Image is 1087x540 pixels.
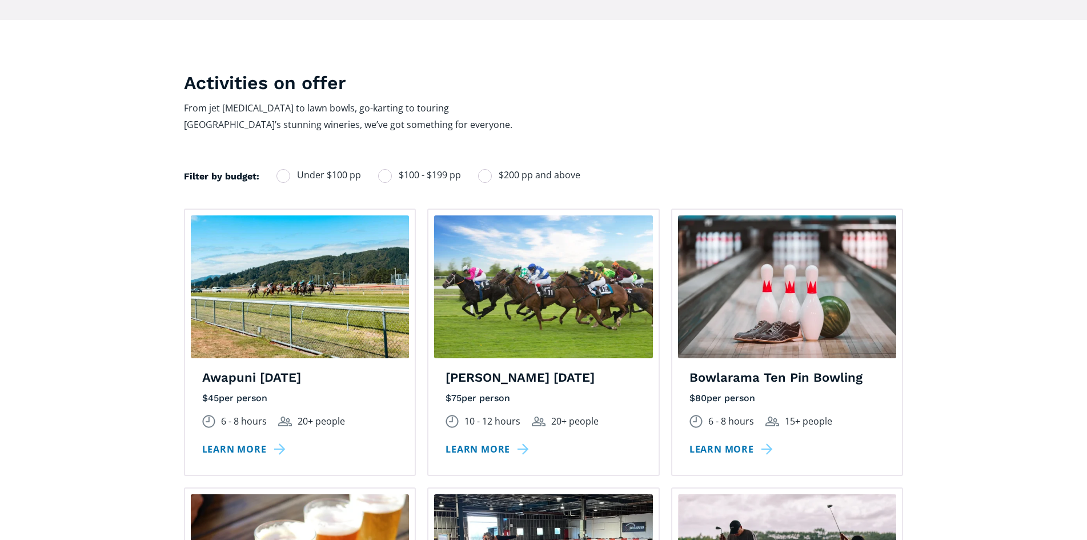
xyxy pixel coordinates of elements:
[446,392,451,405] div: $
[298,413,345,430] div: 20+ people
[278,417,292,426] img: Group size
[202,392,208,405] div: $
[708,413,754,430] div: 6 - 8 hours
[184,167,580,197] form: Filters
[451,392,462,405] div: 75
[695,392,707,405] div: 80
[219,392,267,405] div: per person
[297,167,361,183] span: Under $100 pp
[785,413,832,430] div: 15+ people
[184,100,538,133] p: From jet [MEDICAL_DATA] to lawn bowls, go-karting to touring [GEOGRAPHIC_DATA]’s stunning winerie...
[434,215,653,358] img: A group of horseracers
[707,392,755,405] div: per person
[499,167,580,183] span: $200 pp and above
[202,441,290,458] a: Learn more
[184,71,660,94] h3: Activities on offer
[446,370,641,386] h4: [PERSON_NAME] [DATE]
[532,417,545,426] img: Group size
[208,392,219,405] div: 45
[202,370,398,386] h4: Awapuni [DATE]
[191,215,410,358] img: A group of horseracers at Awapuni races
[399,167,461,183] span: $100 - $199 pp
[689,392,695,405] div: $
[462,392,510,405] div: per person
[184,170,259,183] h4: Filter by budget:
[446,415,459,428] img: Duration
[446,441,533,458] a: Learn more
[765,417,779,426] img: Group size
[464,413,520,430] div: 10 - 12 hours
[689,415,703,428] img: Duration
[221,413,267,430] div: 6 - 8 hours
[551,413,599,430] div: 20+ people
[689,370,885,386] h4: Bowlarama Ten Pin Bowling
[678,215,897,358] img: The bowling alley at Bowlarama Ten Pin Bowling
[689,441,777,458] a: Learn more
[202,415,215,428] img: Duration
